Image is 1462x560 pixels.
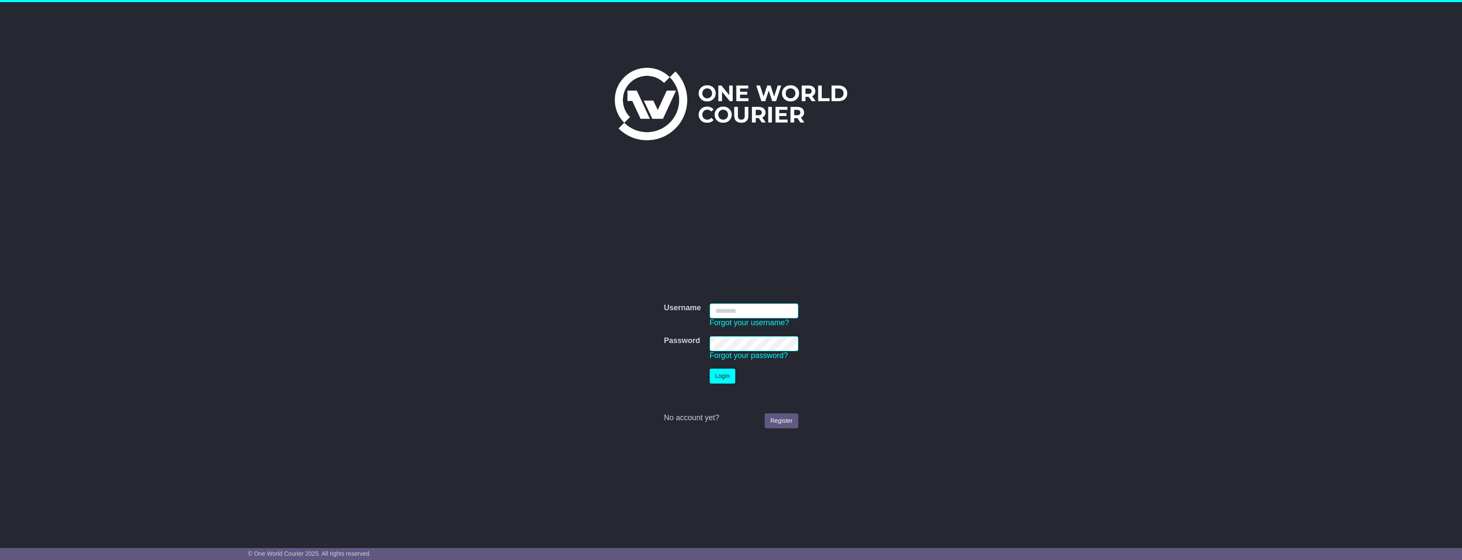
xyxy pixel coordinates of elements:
[664,303,701,313] label: Username
[710,351,788,360] a: Forgot your password?
[664,413,798,423] div: No account yet?
[710,318,789,327] a: Forgot your username?
[248,550,371,557] span: © One World Courier 2025. All rights reserved.
[664,336,700,346] label: Password
[710,369,735,384] button: Login
[765,413,798,428] a: Register
[615,68,847,140] img: One World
